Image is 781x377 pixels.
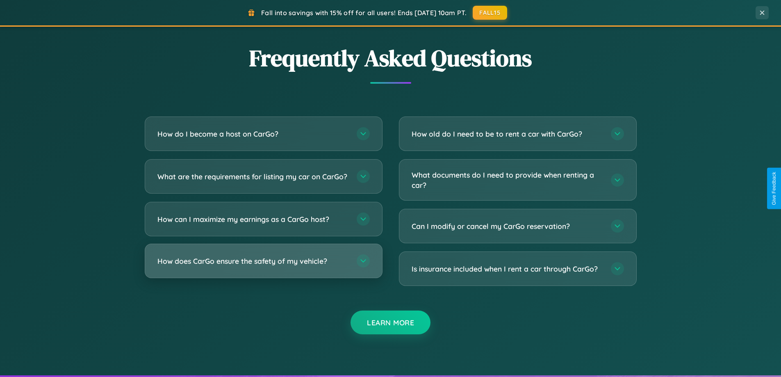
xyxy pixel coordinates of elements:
[157,256,348,266] h3: How does CarGo ensure the safety of my vehicle?
[771,172,777,205] div: Give Feedback
[157,129,348,139] h3: How do I become a host on CarGo?
[261,9,467,17] span: Fall into savings with 15% off for all users! Ends [DATE] 10am PT.
[351,311,430,334] button: Learn More
[145,42,637,74] h2: Frequently Asked Questions
[157,214,348,224] h3: How can I maximize my earnings as a CarGo host?
[412,264,603,274] h3: Is insurance included when I rent a car through CarGo?
[473,6,507,20] button: FALL15
[412,221,603,231] h3: Can I modify or cancel my CarGo reservation?
[157,171,348,182] h3: What are the requirements for listing my car on CarGo?
[412,170,603,190] h3: What documents do I need to provide when renting a car?
[412,129,603,139] h3: How old do I need to be to rent a car with CarGo?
